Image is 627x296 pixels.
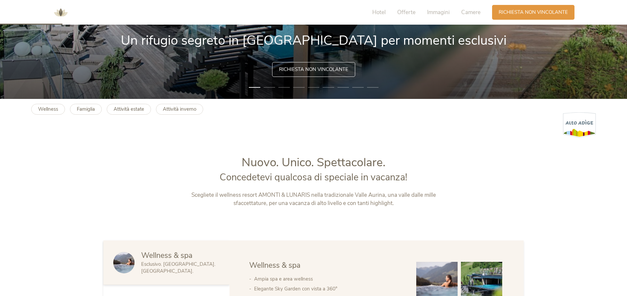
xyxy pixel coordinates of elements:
span: Immagini [427,9,450,16]
span: Concedetevi qualcosa di speciale in vacanza! [220,171,407,184]
span: Camere [461,9,481,16]
b: Attività estate [114,106,144,112]
span: Richiesta non vincolante [279,66,348,73]
b: Wellness [38,106,58,112]
span: Hotel [372,9,386,16]
span: Wellness & spa [249,260,300,270]
p: Scegliete il wellness resort AMONTI & LUNARIS nella tradizionale Valle Aurina, una valle dalle mi... [177,191,451,208]
a: Attività estate [107,104,151,115]
span: Esclusivo. [GEOGRAPHIC_DATA]. [GEOGRAPHIC_DATA]. [141,261,215,274]
li: Elegante Sky Garden con vista a 360° [254,284,403,294]
span: Offerte [397,9,416,16]
img: Alto Adige [563,112,596,138]
b: Attività inverno [163,106,196,112]
span: Richiesta non vincolante [499,9,568,16]
a: Attività inverno [156,104,203,115]
span: Nuovo. Unico. Spettacolare. [242,154,385,171]
b: Famiglia [77,106,95,112]
a: Wellness [31,104,65,115]
a: Famiglia [70,104,102,115]
span: Wellness & spa [141,250,192,261]
img: AMONTI & LUNARIS Wellnessresort [51,3,71,22]
a: AMONTI & LUNARIS Wellnessresort [51,10,71,14]
li: Ampia spa e area wellness [254,274,403,284]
